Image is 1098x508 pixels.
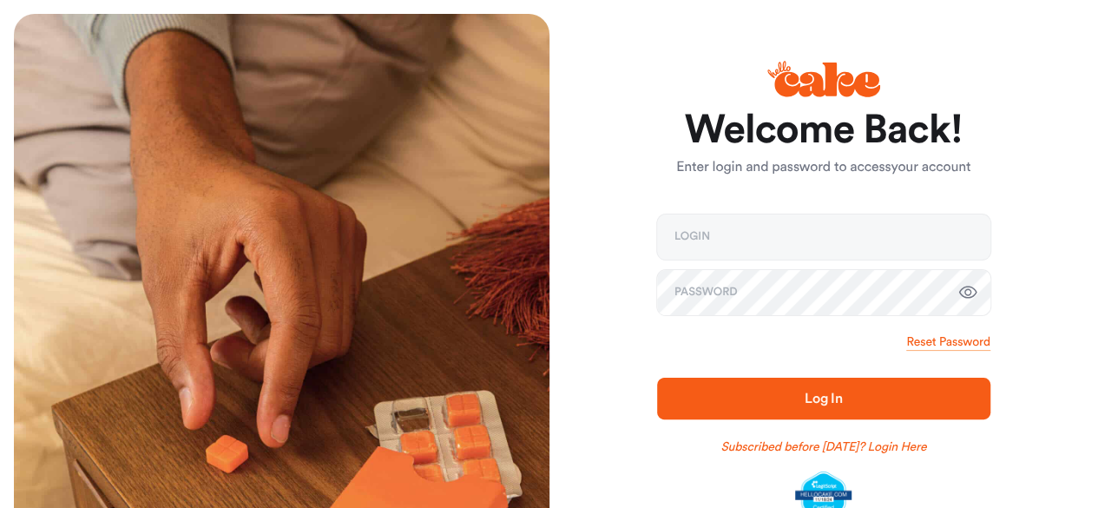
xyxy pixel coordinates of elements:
span: Log In [805,392,843,406]
button: Log In [657,378,990,419]
h1: Welcome Back! [657,109,990,151]
a: Reset Password [906,333,990,351]
a: Subscribed before [DATE]? Login Here [720,439,926,456]
p: Enter login and password to access your account [657,157,990,178]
